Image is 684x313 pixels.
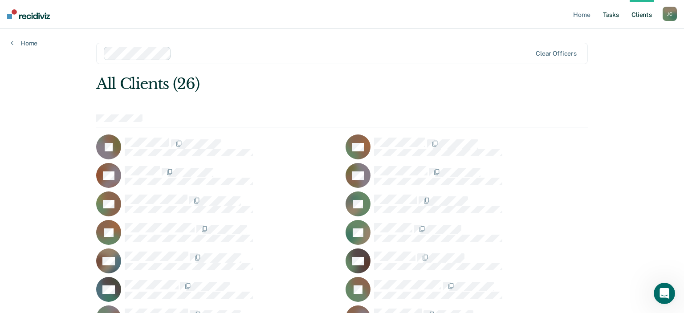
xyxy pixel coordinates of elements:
iframe: Intercom live chat [654,283,675,304]
div: Clear officers [536,50,577,57]
button: JC [663,7,677,21]
div: All Clients (26) [96,75,489,93]
img: Recidiviz [7,9,50,19]
div: J C [663,7,677,21]
a: Home [11,39,37,47]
